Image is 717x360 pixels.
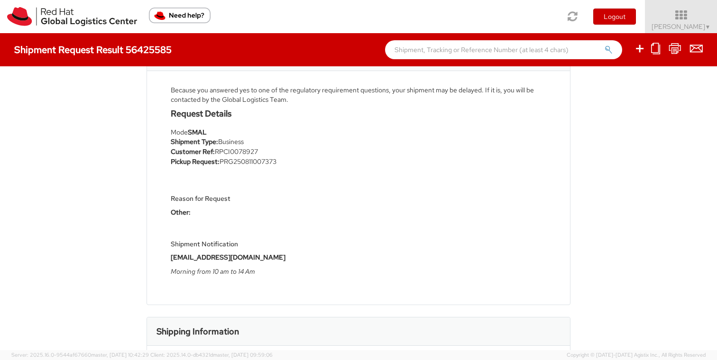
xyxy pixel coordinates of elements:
[705,23,711,31] span: ▼
[149,8,211,23] button: Need help?
[171,147,215,156] strong: Customer Ref:
[171,137,218,146] strong: Shipment Type:
[14,45,172,55] h4: Shipment Request Result 56425585
[91,351,149,358] span: master, [DATE] 10:42:29
[171,85,546,104] div: Because you answered yes to one of the regulatory requirement questions, your shipment may be del...
[171,127,351,137] div: Mode
[171,253,285,261] strong: [EMAIL_ADDRESS][DOMAIN_NAME]
[567,351,706,359] span: Copyright © [DATE]-[DATE] Agistix Inc., All Rights Reserved
[593,9,636,25] button: Logout
[171,195,351,202] h5: Reason for Request
[188,128,207,136] strong: SMAL
[171,109,351,118] h4: Request Details
[150,351,273,358] span: Client: 2025.14.0-db4321d
[11,351,149,358] span: Server: 2025.16.0-9544af67660
[171,157,220,166] strong: Pickup Request:
[171,147,351,157] li: RPCI0078927
[213,351,273,358] span: master, [DATE] 09:59:06
[7,7,137,26] img: rh-logistics-00dfa346123c4ec078e1.svg
[171,208,191,216] strong: Other:
[171,267,255,276] i: Morning from 10 am to 14 Am
[171,157,351,167] li: PRG250811007373
[171,241,351,248] h5: Shipment Notification
[171,137,351,147] li: Business
[156,327,239,336] h3: Shipping Information
[652,22,711,31] span: [PERSON_NAME]
[385,40,622,59] input: Shipment, Tracking or Reference Number (at least 4 chars)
